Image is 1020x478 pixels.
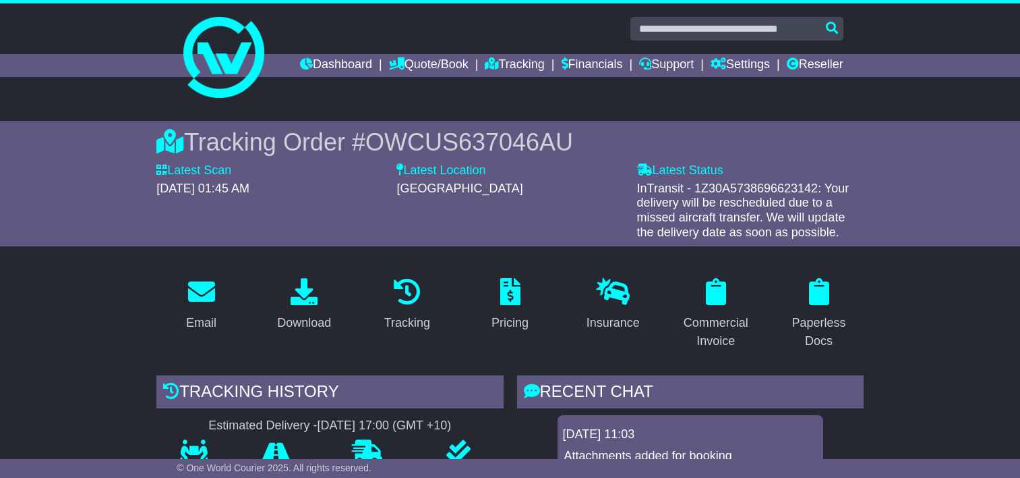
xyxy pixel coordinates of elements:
[277,314,331,332] div: Download
[491,314,529,332] div: Pricing
[186,314,216,332] div: Email
[517,375,864,412] div: RECENT CHAT
[389,54,469,77] a: Quote/Book
[396,163,485,178] label: Latest Location
[637,163,723,178] label: Latest Status
[156,163,231,178] label: Latest Scan
[680,314,752,350] div: Commercial Invoice
[783,314,855,350] div: Paperless Docs
[563,427,818,442] div: [DATE] 11:03
[156,128,864,157] div: Tracking Order #
[562,54,623,77] a: Financials
[365,128,573,156] span: OWCUS637046AU
[384,314,430,332] div: Tracking
[156,419,503,433] div: Estimated Delivery -
[268,273,340,337] a: Download
[300,54,372,77] a: Dashboard
[156,182,249,195] span: [DATE] 01:45 AM
[637,182,849,239] span: InTransit - 1Z30A5738696623142: Your delivery will be rescheduled due to a missed aircraft transf...
[564,449,816,478] p: Attachments added for booking OWCUS637046AU.
[671,273,761,355] a: Commercial Invoice
[156,375,503,412] div: Tracking history
[483,273,537,337] a: Pricing
[639,54,694,77] a: Support
[787,54,843,77] a: Reseller
[396,182,522,195] span: [GEOGRAPHIC_DATA]
[177,273,225,337] a: Email
[774,273,864,355] a: Paperless Docs
[578,273,649,337] a: Insurance
[711,54,770,77] a: Settings
[376,273,439,337] a: Tracking
[317,419,451,433] div: [DATE] 17:00 (GMT +10)
[485,54,544,77] a: Tracking
[587,314,640,332] div: Insurance
[177,462,371,473] span: © One World Courier 2025. All rights reserved.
